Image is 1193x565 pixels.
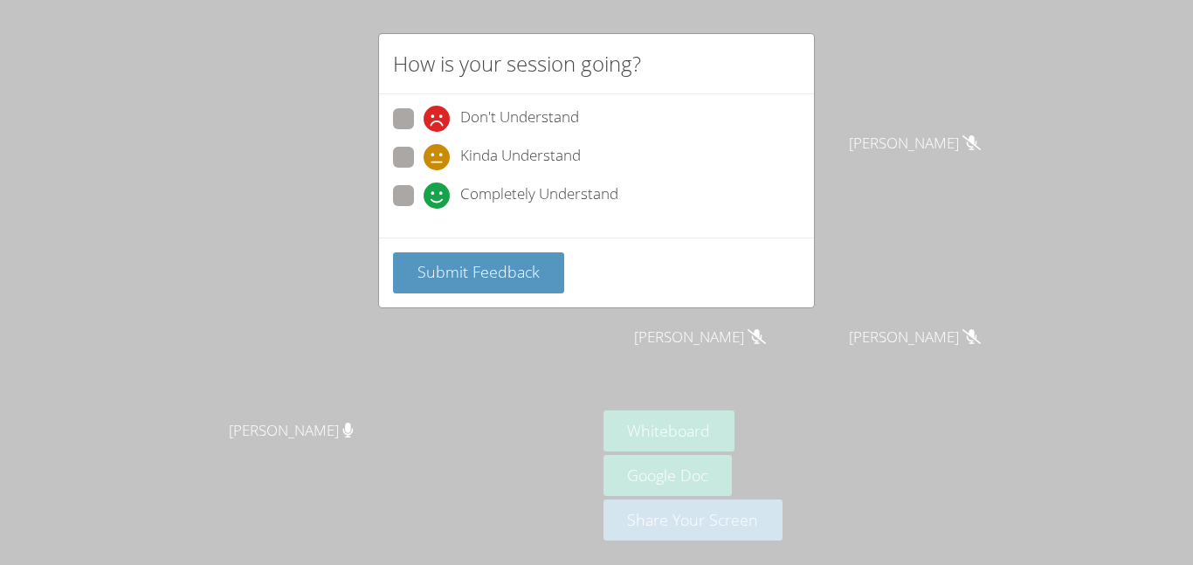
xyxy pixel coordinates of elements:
h2: How is your session going? [393,48,641,79]
span: Don't Understand [460,106,579,132]
span: Submit Feedback [417,261,540,282]
button: Submit Feedback [393,252,564,293]
span: Kinda Understand [460,144,581,170]
span: Completely Understand [460,183,618,209]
